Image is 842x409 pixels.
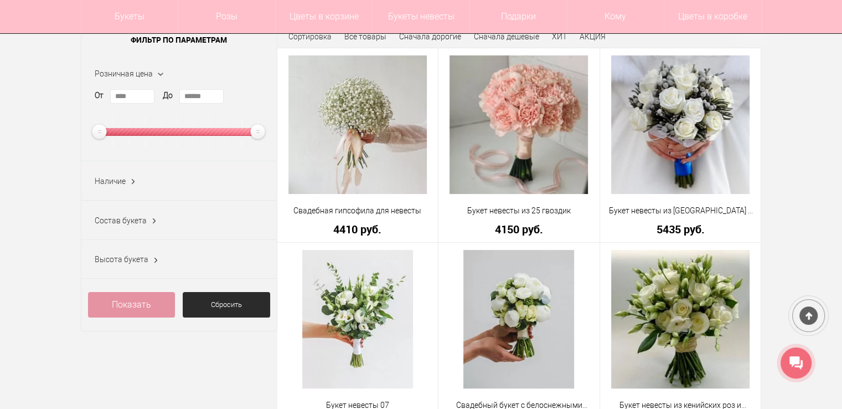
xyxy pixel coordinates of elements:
[474,32,539,41] a: Сначала дешевые
[288,32,332,41] span: Сортировка
[285,223,431,235] a: 4410 руб.
[163,90,173,101] label: До
[611,250,750,388] img: Букет невесты из кенийских роз и эустомы
[607,205,754,217] a: Букет невесты из [GEOGRAPHIC_DATA] и белых роз
[95,216,147,225] span: Состав букета
[611,55,750,194] img: Букет невесты из брунии и белых роз
[446,205,592,217] a: Букет невесты из 25 гвоздик
[580,32,606,41] a: АКЦИЯ
[607,223,754,235] a: 5435 руб.
[399,32,461,41] a: Сначала дорогие
[285,205,431,217] a: Свадебная гипсофила для невесты
[302,250,413,388] img: Букет невесты 07
[95,69,153,78] span: Розничная цена
[344,32,386,41] a: Все товары
[95,90,104,101] label: От
[288,55,427,194] img: Свадебная гипсофила для невесты
[552,32,567,41] a: ХИТ
[95,255,148,264] span: Высота букета
[81,26,277,54] span: Фильтр по параметрам
[450,55,588,194] img: Букет невесты из 25 гвоздик
[183,292,270,318] a: Сбросить
[463,250,574,388] img: Свадебный букет с белоснежными пионами
[95,177,126,186] span: Наличие
[88,292,175,318] a: Показать
[446,223,592,235] a: 4150 руб.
